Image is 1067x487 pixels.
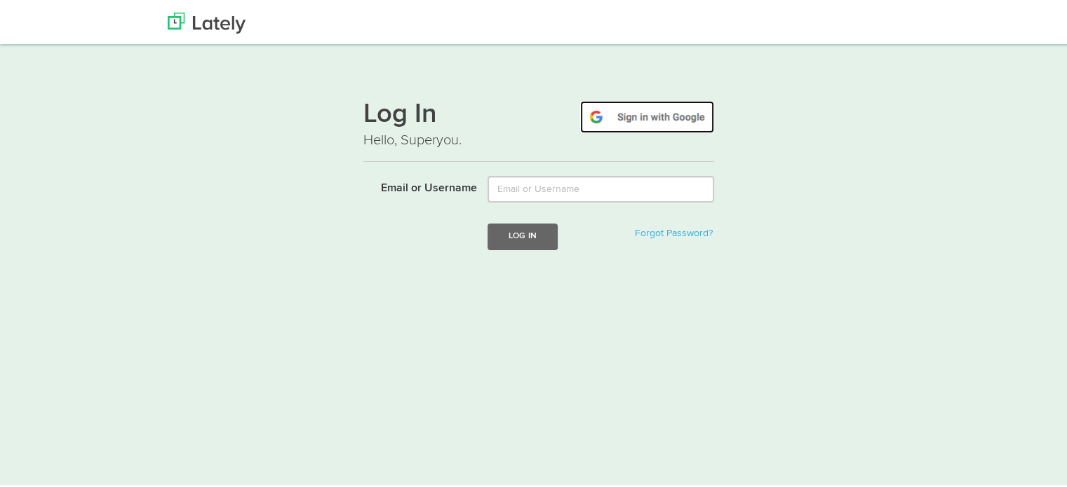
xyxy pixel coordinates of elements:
[353,174,477,195] label: Email or Username
[363,128,714,149] p: Hello, Superyou.
[363,99,714,128] h1: Log In
[580,99,714,131] img: google-signin.png
[168,11,246,32] img: Lately
[635,226,713,236] a: Forgot Password?
[488,174,714,200] input: Email or Username
[488,221,558,247] button: Log In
